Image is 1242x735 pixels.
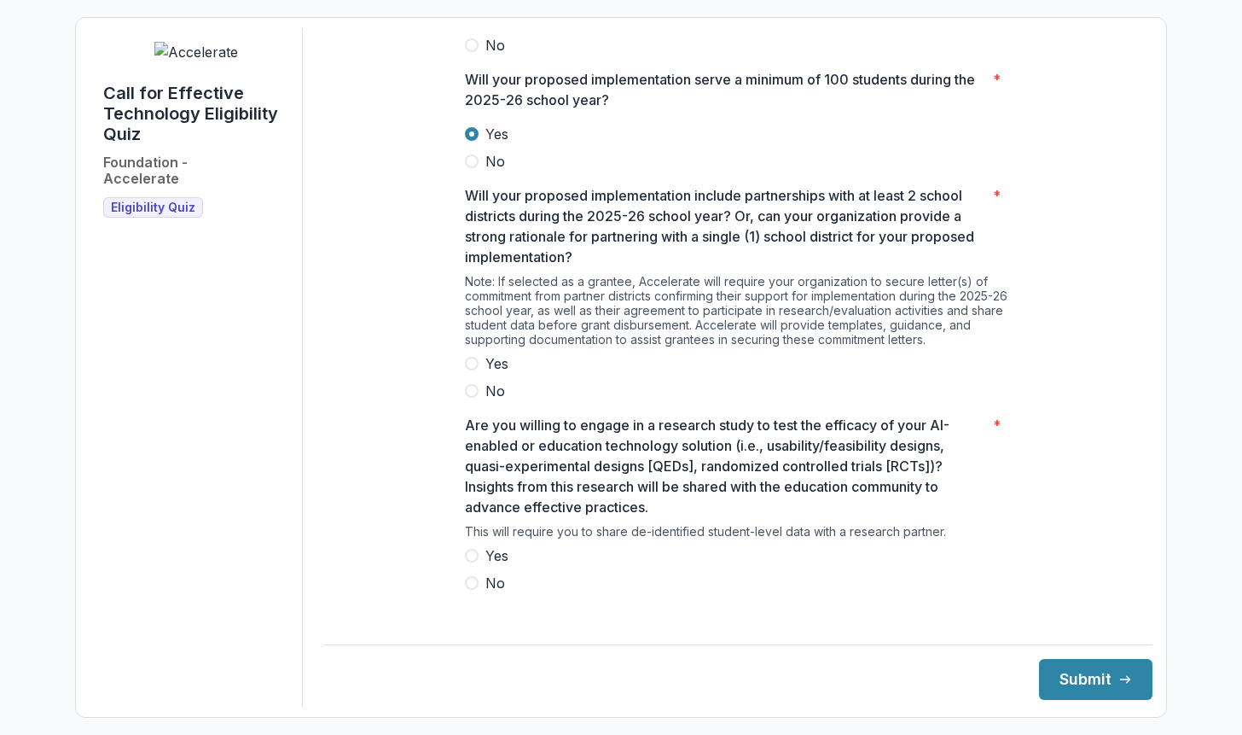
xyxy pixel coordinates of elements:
[103,83,288,144] h1: Call for Effective Technology Eligibility Quiz
[465,69,986,110] p: Will your proposed implementation serve a minimum of 100 students during the 2025-26 school year?
[485,124,508,144] span: Yes
[485,381,505,401] span: No
[154,42,238,62] img: Accelerate
[465,185,986,267] p: Will your proposed implementation include partnerships with at least 2 school districts during th...
[111,201,195,215] span: Eligibility Quiz
[485,151,505,172] span: No
[485,35,505,55] span: No
[485,545,508,566] span: Yes
[1039,659,1152,700] button: Submit
[485,573,505,593] span: No
[465,415,986,517] p: Are you willing to engage in a research study to test the efficacy of your AI-enabled or educatio...
[465,524,1011,545] div: This will require you to share de-identified student-level data with a research partner.
[465,274,1011,353] div: Note: If selected as a grantee, Accelerate will require your organization to secure letter(s) of ...
[103,155,188,187] h2: Foundation - Accelerate
[485,353,508,374] span: Yes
